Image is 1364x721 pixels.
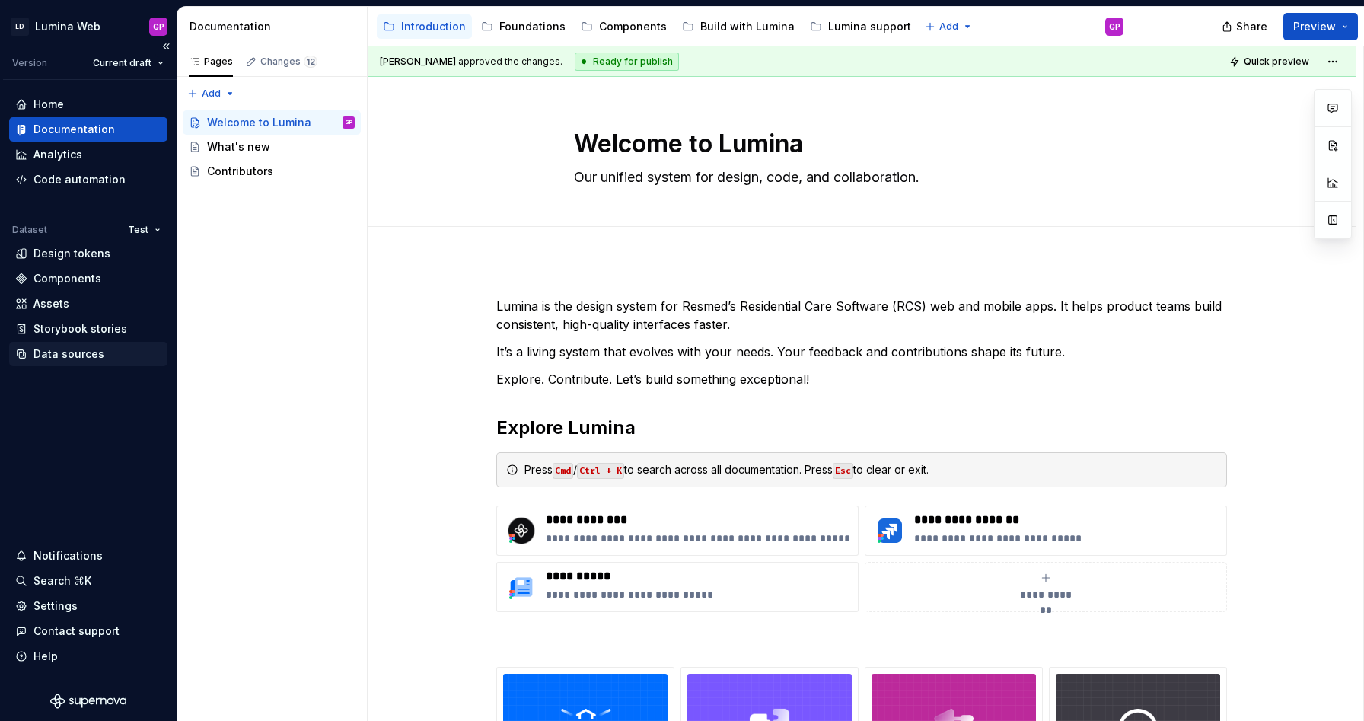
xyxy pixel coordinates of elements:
[577,463,624,479] code: Ctrl + K
[939,21,958,33] span: Add
[9,619,167,643] button: Contact support
[202,88,221,100] span: Add
[833,463,853,479] code: Esc
[496,343,1227,361] p: It’s a living system that evolves with your needs. Your feedback and contributions shape its future.
[33,548,103,563] div: Notifications
[33,172,126,187] div: Code automation
[207,139,270,155] div: What's new
[377,14,472,39] a: Introduction
[503,512,540,549] img: 829f7f41-da80-4af3-85ae-041db9b96fbc.png
[524,462,1217,477] div: Press / to search across all documentation. Press to clear or exit.
[183,110,361,183] div: Page tree
[676,14,801,39] a: Build with Lumina
[121,219,167,241] button: Test
[33,147,82,162] div: Analytics
[9,266,167,291] a: Components
[9,92,167,116] a: Home
[33,271,101,286] div: Components
[33,649,58,664] div: Help
[1293,19,1336,34] span: Preview
[499,19,566,34] div: Foundations
[207,164,273,179] div: Contributors
[183,135,361,159] a: What's new
[1283,13,1358,40] button: Preview
[190,19,361,34] div: Documentation
[35,19,100,34] div: Lumina Web
[475,14,572,39] a: Foundations
[571,126,1146,162] textarea: Welcome to Lumina
[346,115,352,130] div: GP
[804,14,917,39] a: Lumina support
[503,569,540,605] img: 175f1712-a81a-4825-9043-e3cfe4838dd8.png
[496,416,636,439] strong: Explore Lumina
[1214,13,1277,40] button: Share
[9,142,167,167] a: Analytics
[1236,19,1267,34] span: Share
[1244,56,1309,68] span: Quick preview
[9,569,167,593] button: Search ⌘K
[496,370,1227,388] p: Explore. Contribute. Let’s build something exceptional!
[33,346,104,362] div: Data sources
[207,115,311,130] div: Welcome to Lumina
[11,18,29,36] div: LD
[575,53,679,71] div: Ready for publish
[9,342,167,366] a: Data sources
[1225,51,1316,72] button: Quick preview
[12,224,47,236] div: Dataset
[9,241,167,266] a: Design tokens
[155,36,177,57] button: Collapse sidebar
[9,167,167,192] a: Code automation
[189,56,233,68] div: Pages
[86,53,170,74] button: Current draft
[183,110,361,135] a: Welcome to LuminaGP
[304,56,317,68] span: 12
[12,57,47,69] div: Version
[33,573,91,589] div: Search ⌘K
[33,122,115,137] div: Documentation
[183,159,361,183] a: Contributors
[260,56,317,68] div: Changes
[153,21,164,33] div: GP
[9,594,167,618] a: Settings
[380,56,456,67] span: [PERSON_NAME]
[9,644,167,668] button: Help
[183,83,240,104] button: Add
[9,544,167,568] button: Notifications
[872,512,908,549] img: c17c4ea0-54cf-4ae5-9a82-12cc96eef343.png
[700,19,795,34] div: Build with Lumina
[33,321,127,337] div: Storybook stories
[920,16,977,37] button: Add
[3,10,174,43] button: LDLumina WebGP
[380,56,562,68] span: approved the changes.
[50,694,126,709] svg: Supernova Logo
[33,246,110,261] div: Design tokens
[828,19,911,34] div: Lumina support
[9,317,167,341] a: Storybook stories
[9,292,167,316] a: Assets
[93,57,151,69] span: Current draft
[33,296,69,311] div: Assets
[599,19,667,34] div: Components
[496,297,1227,333] p: Lumina is the design system for Resmed’s Residential Care Software (RCS) web and mobile apps. It ...
[128,224,148,236] span: Test
[1109,21,1120,33] div: GP
[33,624,120,639] div: Contact support
[377,11,917,42] div: Page tree
[9,117,167,142] a: Documentation
[575,14,673,39] a: Components
[553,463,573,479] code: Cmd
[401,19,466,34] div: Introduction
[33,598,78,614] div: Settings
[571,165,1146,190] textarea: Our unified system for design, code, and collaboration.
[33,97,64,112] div: Home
